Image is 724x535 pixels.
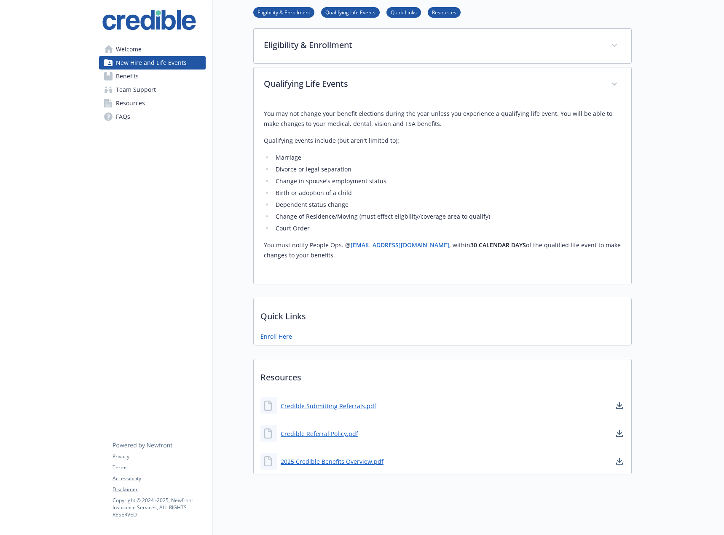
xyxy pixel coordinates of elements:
[99,56,206,70] a: New Hire and Life Events
[99,70,206,83] a: Benefits
[113,497,205,518] p: Copyright © 2024 - 2025 , Newfront Insurance Services, ALL RIGHTS RESERVED
[260,332,292,341] a: Enroll Here
[113,464,205,471] a: Terms
[273,188,621,198] li: Birth or adoption of a child
[253,8,314,16] a: Eligibility & Enrollment
[264,39,601,51] p: Eligibility & Enrollment
[254,359,631,391] p: Resources
[99,83,206,96] a: Team Support
[264,78,601,90] p: Qualifying Life Events
[116,96,145,110] span: Resources
[273,200,621,210] li: Dependent status change
[614,401,625,411] a: download document
[264,109,621,129] p: You may not change your benefit elections during the year unless you experience a qualifying life...
[281,401,376,410] a: Credible Submitting Referrals.pdf
[116,110,130,123] span: FAQs
[113,475,205,482] a: Accessibility
[273,211,621,222] li: Change of Residence/Moving (must effect eligbility/coverage area to qualify)
[113,486,205,493] a: Disclaimer
[116,56,187,70] span: New Hire and Life Events
[99,110,206,123] a: FAQs
[428,8,461,16] a: Resources
[470,241,526,249] strong: 30 CALENDAR DAYS
[273,152,621,163] li: Marriage
[614,456,625,466] a: download document
[254,67,631,102] div: Qualifying Life Events
[116,83,156,96] span: Team Support
[99,43,206,56] a: Welcome
[281,457,383,466] a: 2025 Credible Benefits Overview.pdf
[254,102,631,284] div: Qualifying Life Events
[99,96,206,110] a: Resources
[273,223,621,233] li: Court Order
[264,136,621,146] p: Qualifying events include (but aren't limited to):
[254,298,631,329] p: Quick Links
[281,429,358,438] a: Credible Referral Policy.pdf
[113,453,205,460] a: Privacy
[386,8,421,16] a: Quick Links
[116,70,139,83] span: Benefits
[116,43,142,56] span: Welcome
[264,240,621,260] p: You must notify People Ops. @ , within of the qualified life event to make changes to your benefits.
[321,8,380,16] a: Qualifying Life Events
[273,164,621,174] li: Divorce or legal separation
[614,428,625,439] a: download document
[351,241,449,249] a: [EMAIL_ADDRESS][DOMAIN_NAME]
[254,29,631,63] div: Eligibility & Enrollment
[273,176,621,186] li: Change in spouse's employment status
